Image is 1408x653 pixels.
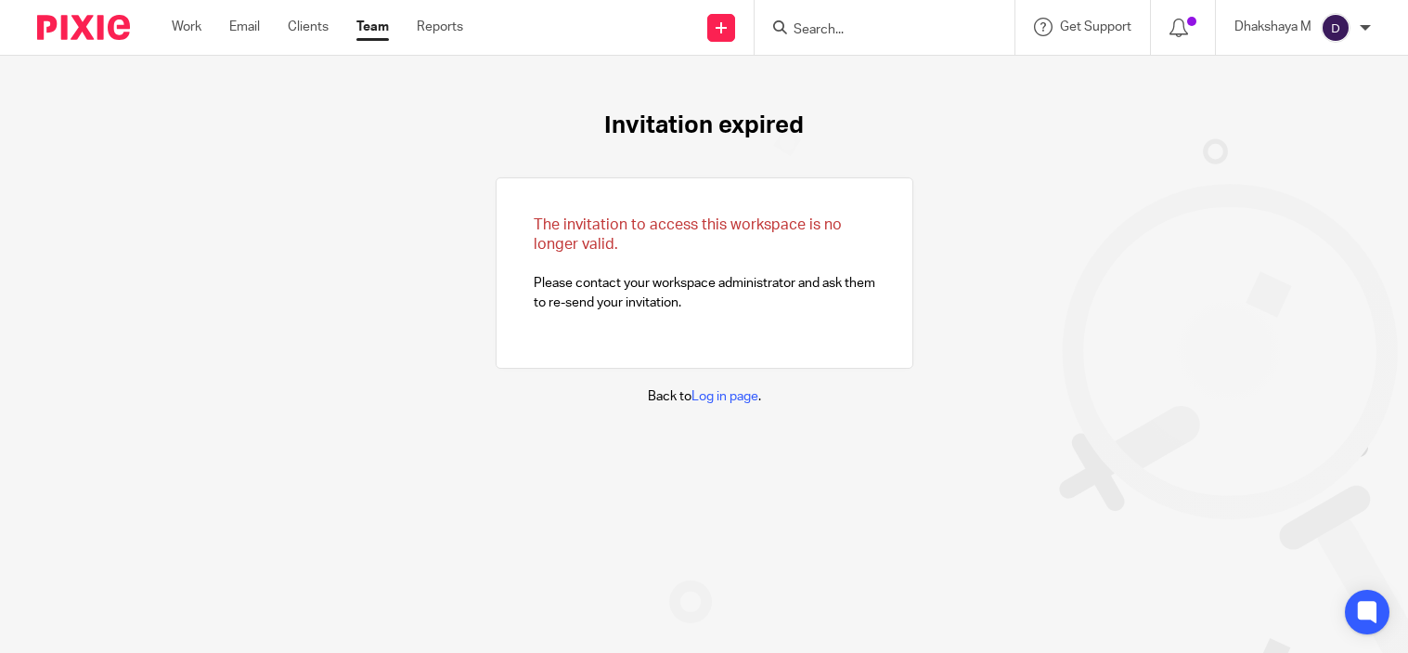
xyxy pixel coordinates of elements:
[534,217,842,252] span: The invitation to access this workspace is no longer valid.
[648,387,761,406] p: Back to .
[792,22,959,39] input: Search
[229,18,260,36] a: Email
[1234,18,1311,36] p: Dhakshaya M
[356,18,389,36] a: Team
[604,111,804,140] h1: Invitation expired
[1321,13,1350,43] img: svg%3E
[417,18,463,36] a: Reports
[288,18,329,36] a: Clients
[1060,20,1131,33] span: Get Support
[534,215,875,312] p: Please contact your workspace administrator and ask them to re-send your invitation.
[37,15,130,40] img: Pixie
[172,18,201,36] a: Work
[691,390,758,403] a: Log in page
